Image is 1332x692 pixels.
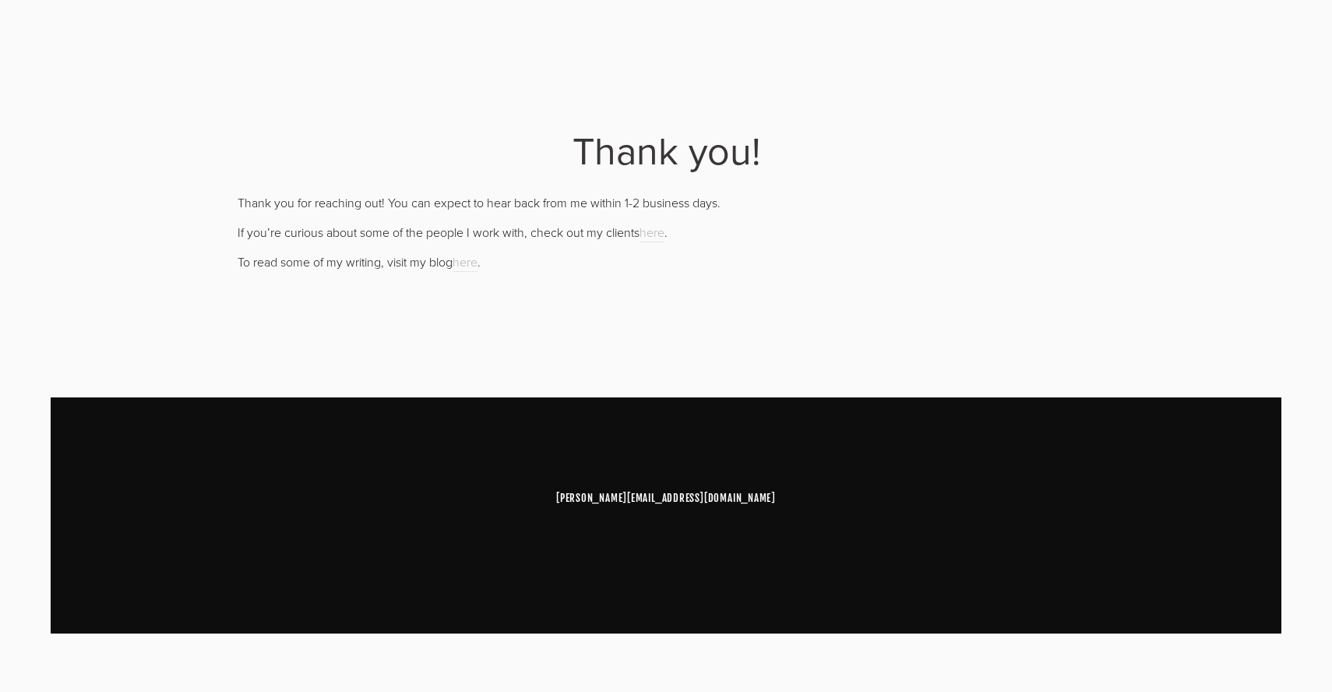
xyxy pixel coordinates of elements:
a: here [640,224,664,242]
a: Twitter [646,536,661,552]
a: [PERSON_NAME][EMAIL_ADDRESS][DOMAIN_NAME] [556,491,776,505]
p: Thank you for reaching out! You can expect to hear back from me within 1-2 business days. [238,194,1094,211]
p: To read some of my writing, visit my blog . [238,253,1094,270]
a: LinkedIn [671,536,686,552]
a: here [453,253,477,272]
p: If you’re curious about some of the people I work with, check out my clients . [238,224,1094,241]
h1: Thank you! [238,132,1094,168]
